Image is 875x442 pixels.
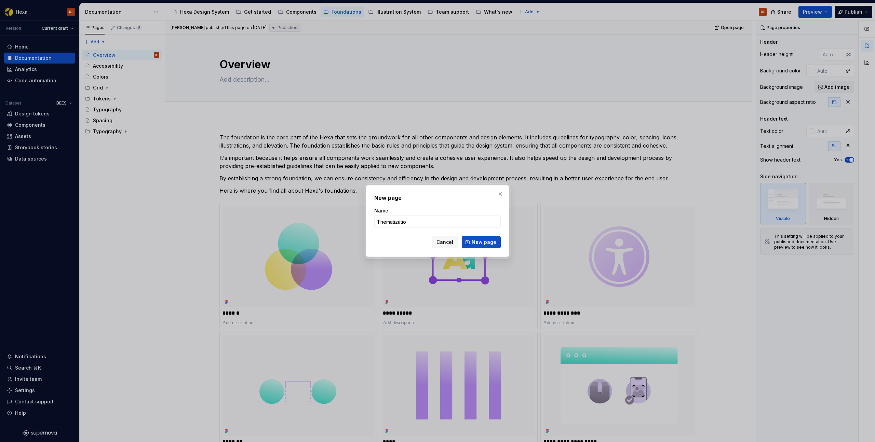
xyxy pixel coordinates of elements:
[472,239,496,246] span: New page
[462,236,501,248] button: New page
[436,239,453,246] span: Cancel
[374,207,388,214] label: Name
[432,236,458,248] button: Cancel
[374,194,501,202] h2: New page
